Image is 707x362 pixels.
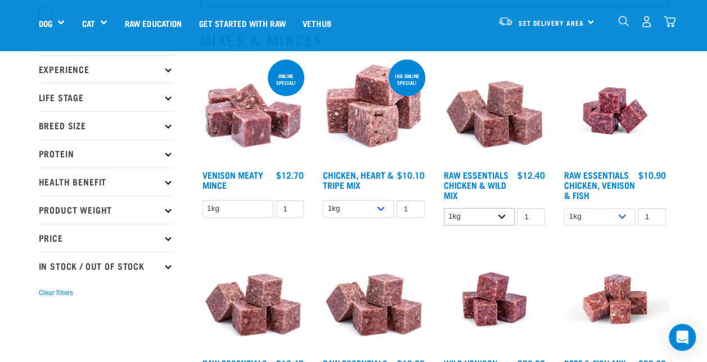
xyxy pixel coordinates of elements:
[39,168,174,196] p: Health Benefit
[39,17,52,30] a: Dog
[397,200,425,218] input: 1
[276,170,304,180] div: $12.70
[320,246,427,353] img: ?1041 RE Lamb Mix 01
[276,200,304,218] input: 1
[39,55,174,83] p: Experience
[294,1,340,46] a: Vethub
[39,224,174,252] p: Price
[191,1,294,46] a: Get started with Raw
[397,170,425,180] div: $10.10
[441,57,548,165] img: Pile Of Cubed Chicken Wild Meat Mix
[664,16,676,28] img: home-icon@2x.png
[561,246,669,353] img: Beef Mackerel 1
[519,21,584,25] span: Set Delivery Area
[517,170,545,180] div: $12.40
[200,57,307,165] img: 1117 Venison Meat Mince 01
[39,196,174,224] p: Product Weight
[441,246,548,353] img: Venison Egg 1616
[116,1,190,46] a: Raw Education
[39,83,174,111] p: Life Stage
[561,57,669,165] img: Chicken Venison mix 1655
[638,208,666,225] input: 1
[320,57,427,165] img: 1062 Chicken Heart Tripe Mix 01
[669,324,696,351] div: Open Intercom Messenger
[638,170,666,180] div: $10.90
[200,246,307,353] img: ?1041 RE Lamb Mix 01
[39,288,73,298] button: Clear filters
[517,208,545,225] input: 1
[202,172,263,187] a: Venison Meaty Mince
[82,17,94,30] a: Cat
[498,16,513,26] img: van-moving.png
[444,172,508,197] a: Raw Essentials Chicken & Wild Mix
[618,16,629,26] img: home-icon-1@2x.png
[564,172,635,197] a: Raw Essentials Chicken, Venison & Fish
[39,139,174,168] p: Protein
[39,111,174,139] p: Breed Size
[268,67,304,91] div: ONLINE SPECIAL!
[323,172,394,187] a: Chicken, Heart & Tripe Mix
[641,16,652,28] img: user.png
[39,252,174,280] p: In Stock / Out Of Stock
[389,67,425,91] div: 1kg online special!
